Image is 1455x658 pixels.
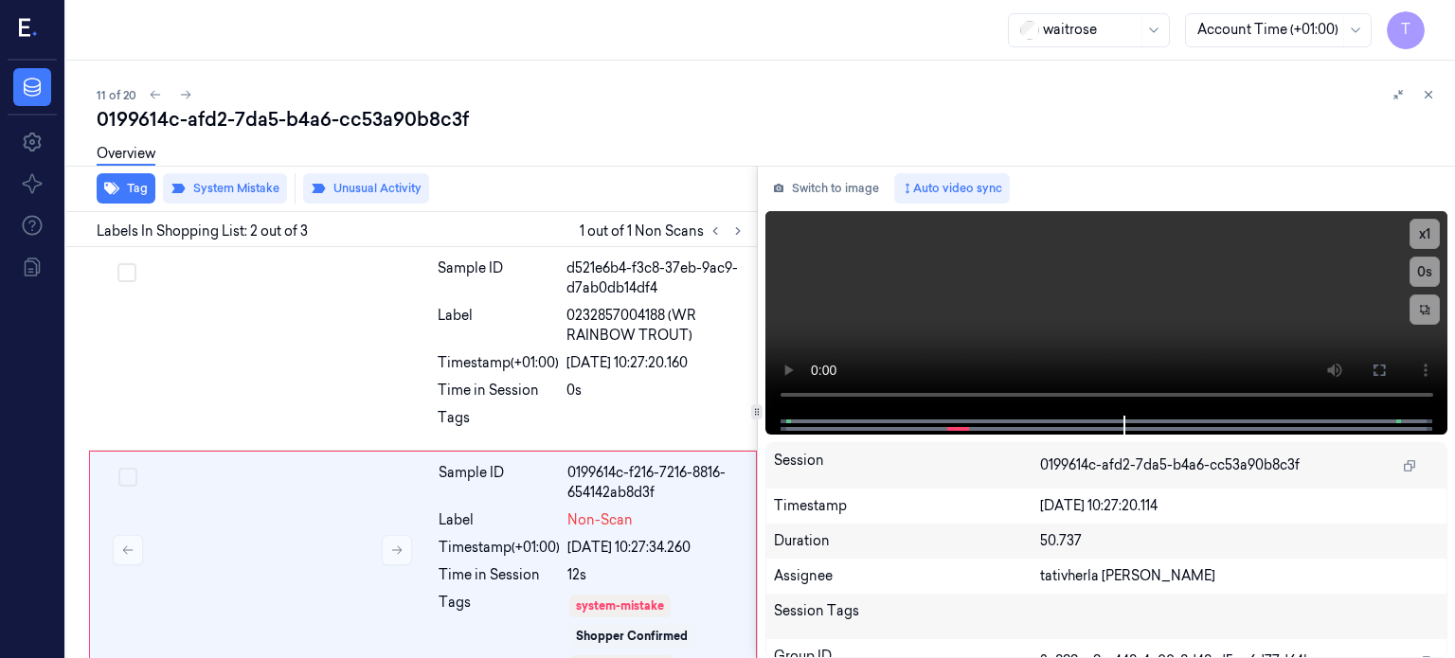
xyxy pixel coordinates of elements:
div: 50.737 [1040,531,1440,551]
div: Sample ID [438,258,559,298]
div: Timestamp (+01:00) [439,538,560,558]
span: 0199614c-afd2-7da5-b4a6-cc53a90b8c3f [1040,455,1300,475]
div: Sample ID [439,463,560,503]
button: Unusual Activity [303,173,429,204]
span: 0232857004188 (WR RAINBOW TROUT) [566,306,745,346]
div: system-mistake [576,597,664,614]
div: Label [438,306,559,346]
button: Select row [117,263,136,282]
div: [DATE] 10:27:20.114 [1040,496,1440,516]
button: System Mistake [163,173,287,204]
a: Overview [97,144,155,166]
div: [DATE] 10:27:34.260 [567,538,745,558]
button: Auto video sync [894,173,1010,204]
button: x1 [1410,219,1440,249]
div: Time in Session [438,381,559,400]
div: Label [439,510,560,530]
div: Time in Session [439,565,560,585]
span: 11 of 20 [97,87,136,103]
div: 12s [567,565,745,585]
div: Duration [774,531,1040,551]
div: Session [774,451,1040,481]
div: Assignee [774,566,1040,586]
div: d521e6b4-f3c8-37eb-9ac9-d7ab0db14df4 [566,258,745,298]
button: T [1387,11,1425,49]
div: Session Tags [774,601,1040,631]
div: 0199614c-afd2-7da5-b4a6-cc53a90b8c3f [97,106,1440,133]
div: 0199614c-f216-7216-8816-654142ab8d3f [567,463,745,503]
button: 0s [1410,257,1440,287]
div: Timestamp (+01:00) [438,353,559,373]
button: Switch to image [765,173,887,204]
div: [DATE] 10:27:20.160 [566,353,745,373]
div: Shopper Confirmed [576,628,688,645]
span: Non-Scan [567,510,633,530]
button: Select row [118,468,137,487]
button: Tag [97,173,155,204]
div: Tags [438,408,559,438]
div: Timestamp [774,496,1040,516]
span: 1 out of 1 Non Scans [580,220,749,242]
div: tativherla [PERSON_NAME] [1040,566,1440,586]
span: Labels In Shopping List: 2 out of 3 [97,222,308,241]
div: 0s [566,381,745,400]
